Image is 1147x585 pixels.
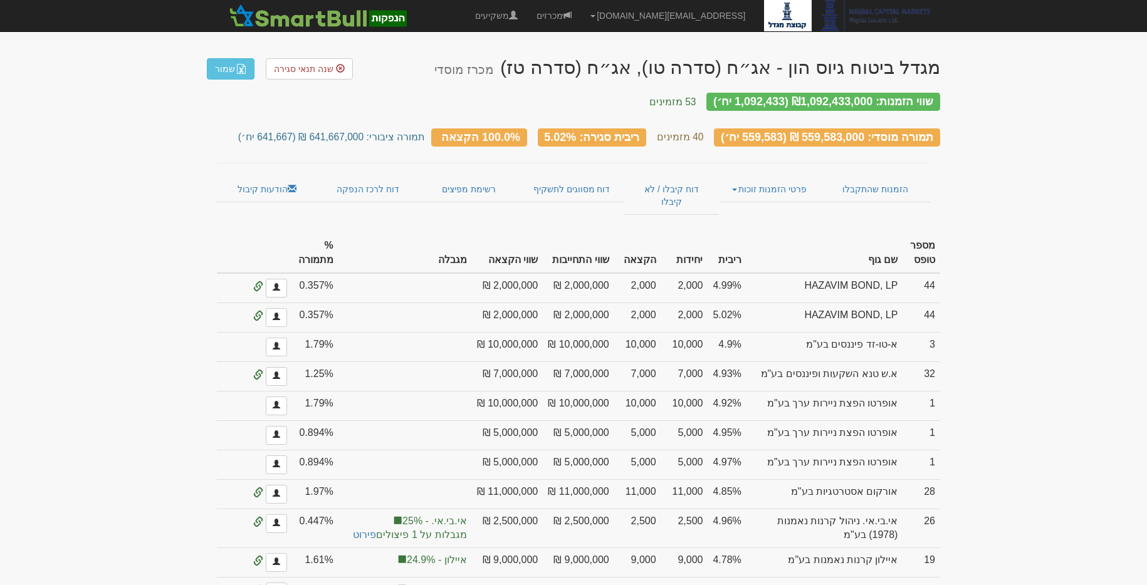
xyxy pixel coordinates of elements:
td: אופרטו הפצת ניירות ערך בע"מ [746,420,903,450]
th: מגבלה [338,234,472,273]
td: 0.447% [292,509,338,548]
td: אופרטו הפצת ניירות ערך בע"מ [746,450,903,479]
a: שמור [207,58,254,80]
td: 1.25% [292,361,338,391]
td: 5.02% [708,303,746,332]
th: ריבית [708,234,746,273]
span: שנה תנאי סגירה [274,64,333,74]
td: 2,000,000 ₪ [543,303,614,332]
img: excel-file-white.png [236,64,246,74]
td: 2,000 [614,303,661,332]
th: % מתמורה [292,234,338,273]
td: 2,000,000 ₪ [472,303,543,332]
td: 10,000 [661,332,708,361]
div: מגדל ביטוח גיוס הון - אג״ח (סדרה טו), אג״ח (סדרה טז) - הנפקה לציבור [434,57,940,78]
span: הזמנה אונליין [253,556,263,566]
td: 1.79% [292,391,338,420]
td: 32 [903,361,940,391]
a: הודעות קיבול [216,176,317,202]
span: בהזמנה אונליין הוזנה מגבלה למשקיע זה בלבד (לא משותפת) [397,554,407,564]
td: 10,000,000 ₪ [472,332,543,361]
td: 2,500,000 ₪ [543,509,614,548]
th: שווי התחייבות [543,234,614,273]
th: שם גוף [746,234,903,273]
span: מגבלות על 1 פיצולים [343,528,467,542]
td: 5,000,000 ₪ [472,450,543,479]
div: תמורה מוסדי: 559,583,000 ₪ (559,583 יח׳) [714,128,940,147]
td: 10,000 [661,391,708,420]
span: הזמנה אונליין [253,517,263,527]
td: 4.85% [708,479,746,509]
td: 0.894% [292,420,338,450]
td: א-טו-זד פיננסים בע"מ [746,332,903,361]
td: 7,000,000 ₪ [472,361,543,391]
td: 11,000 [614,479,661,509]
td: 7,000,000 ₪ [543,361,614,391]
td: 2,500,000 ₪ [472,509,543,548]
span: הזמנה אונליין [253,488,263,498]
a: רשימת מפיצים [419,176,519,202]
span: איילון - 24.9% [343,553,467,567]
span: בהזמנה אונליין הוזנה מגבלה למשקיע זה בלבד (לא משותפת) [392,515,402,525]
th: מספר טופס [903,234,940,273]
td: 5,000,000 ₪ [543,420,614,450]
td: 0.357% [292,303,338,332]
td: 9,000 [661,548,708,577]
td: HAZAVIM BOND, LP [746,273,903,303]
td: 19 [903,548,940,577]
td: 44 [903,303,940,332]
div: ריבית סגירה: 5.02% [538,128,647,147]
img: סמארטבול - מערכת לניהול הנפקות [226,3,410,28]
td: 1.61% [292,548,338,577]
td: 5,000 [614,450,661,479]
td: אורקום אסטרטגיות בע"מ [746,479,903,509]
td: 1 [903,450,940,479]
td: 4.96% [708,509,746,548]
td: 2,000,000 ₪ [543,273,614,303]
td: 5,000 [614,420,661,450]
td: 9,000,000 ₪ [472,548,543,577]
small: 53 מזמינים [649,96,696,107]
a: דוח לרכז הנפקה [317,176,418,202]
td: איילון קרנות נאמנות בע"מ [746,548,903,577]
a: שנה תנאי סגירה [266,58,353,80]
span: 100.0% הקצאה כולל מגבלות [441,130,520,143]
td: 5,000,000 ₪ [472,420,543,450]
td: 4.78% [708,548,746,577]
th: הקצאה [614,234,661,273]
td: 1.97% [292,479,338,509]
td: 5,000 [661,450,708,479]
td: 26 [903,509,940,548]
td: 0.894% [292,450,338,479]
td: 4.99% [708,273,746,303]
td: 11,000,000 ₪ [472,479,543,509]
td: 0.357% [292,273,338,303]
td: 1 [903,391,940,420]
span: הזמנה אונליין [253,311,263,321]
td: 2,500 [661,509,708,548]
td: 2,000 [614,273,661,303]
td: 7,000 [661,361,708,391]
small: מכרז מוסדי [434,63,494,76]
td: 28 [903,479,940,509]
a: פרטי הזמנות זוכות [719,176,820,202]
td: 5,000 [661,420,708,450]
td: 11,000 [661,479,708,509]
td: 5,000,000 ₪ [543,450,614,479]
th: יחידות [661,234,708,273]
td: 3 [903,332,940,361]
td: 7,000 [614,361,661,391]
td: 4.93% [708,361,746,391]
a: הזמנות שהתקבלו [820,176,931,202]
td: HAZAVIM BOND, LP [746,303,903,332]
td: 10,000 [614,391,661,420]
a: דוח קיבלו / לא קיבלו [624,176,719,215]
td: 1 [903,420,940,450]
td: 4.92% [708,391,746,420]
td: 10,000 [614,332,661,361]
td: 10,000,000 ₪ [543,332,614,361]
td: 4.95% [708,420,746,450]
td: 2,000 [661,273,708,303]
td: 4.9% [708,332,746,361]
td: 11,000,000 ₪ [543,479,614,509]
